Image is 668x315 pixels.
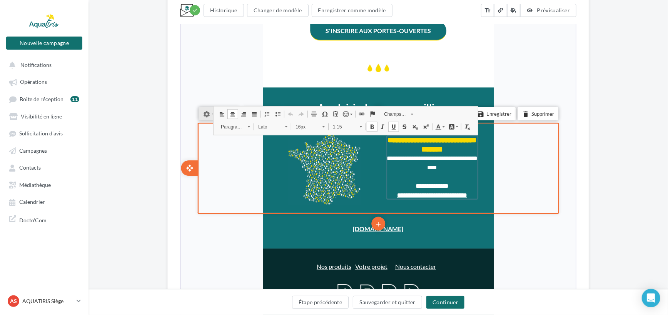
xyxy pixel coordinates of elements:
[642,289,660,307] div: Open Intercom Messenger
[20,96,63,102] span: Boîte de réception
[21,113,62,120] span: Visibilité en ligne
[5,143,84,157] a: Campagnes
[10,297,17,305] span: AS
[5,178,84,192] a: Médiathèque
[19,182,51,188] span: Médiathèque
[99,265,296,277] h2: Carrefour des Gestions Locales de l'Eau
[19,147,47,154] span: Campagnes
[5,195,84,208] a: Calendrier
[6,37,82,50] button: Nouvelle campagne
[20,62,52,68] span: Notifications
[5,75,84,88] a: Opérations
[5,212,84,227] a: Docto'Com
[186,293,247,301] span: l’après-midi du [DATE]
[6,294,82,308] a: AS AQUATIRIS Siège
[22,297,73,305] p: AQUATIRIS Siège
[19,130,63,137] span: Sollicitation d'avis
[215,138,284,146] span: matinée portes-ouvertes
[82,240,313,254] img: c153832d-8c83-14b9-c137-c60c27c4ea8e.jpg
[520,4,576,17] button: Prévisualiser
[70,96,79,102] div: 11
[19,165,41,171] span: Contacts
[5,58,81,72] button: Notifications
[353,296,422,309] button: Sauvegarder et quitter
[192,7,198,13] i: check
[99,293,296,311] p: Nous serons également présents ainsi que le .
[484,7,491,14] i: text_fields
[20,79,47,85] span: Opérations
[5,160,84,174] a: Contacts
[224,148,244,155] span: [DATE]
[247,4,309,17] button: Changer de modèle
[5,126,84,140] a: Sollicitation d'avis
[99,175,296,193] p: Au programme : découverte de notre univers, visite du showroom et échanges conviviaux autour d'un...
[144,218,251,225] a: Participer aux portes-ouvertes
[481,4,494,17] button: text_fields
[292,296,349,309] button: Étape précédente
[312,4,392,17] button: Enregistrer comme modèle
[124,148,217,155] span: Aquatiris à [GEOGRAPHIC_DATA]
[19,199,45,205] span: Calendrier
[190,5,200,15] div: Modifications enregistrées
[5,92,84,106] a: Boîte de réception11
[537,7,570,13] span: Prévisualiser
[204,4,244,17] button: Historique
[19,215,47,224] span: Docto'Com
[426,296,464,309] button: Continuer
[5,109,84,123] a: Visibilité en ligne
